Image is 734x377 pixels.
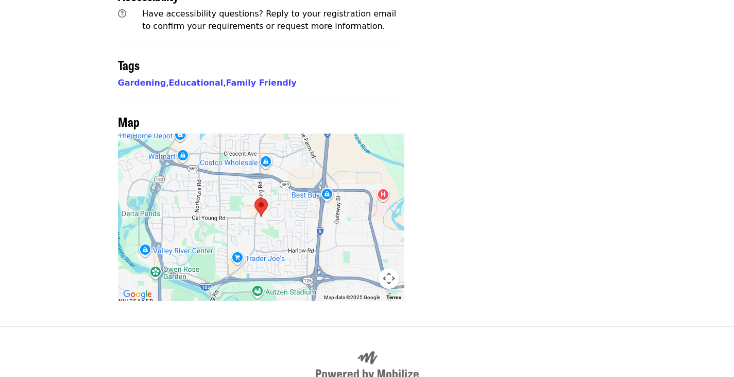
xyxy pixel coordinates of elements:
a: Terms (opens in new tab) [386,294,401,300]
a: Gardening [118,78,166,88]
i: question-circle icon [118,9,126,19]
a: Educational [168,78,223,88]
span: Tags [118,56,140,74]
span: Map data ©2025 Google [324,294,380,300]
a: Family Friendly [226,78,296,88]
img: Google [121,288,155,301]
span: , [118,78,169,88]
button: Map camera controls [379,268,399,289]
span: Map [118,112,140,130]
span: Have accessibility questions? Reply to your registration email to confirm your requirements or re... [142,9,396,31]
span: , [168,78,226,88]
a: Open this area in Google Maps (opens a new window) [121,288,155,301]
